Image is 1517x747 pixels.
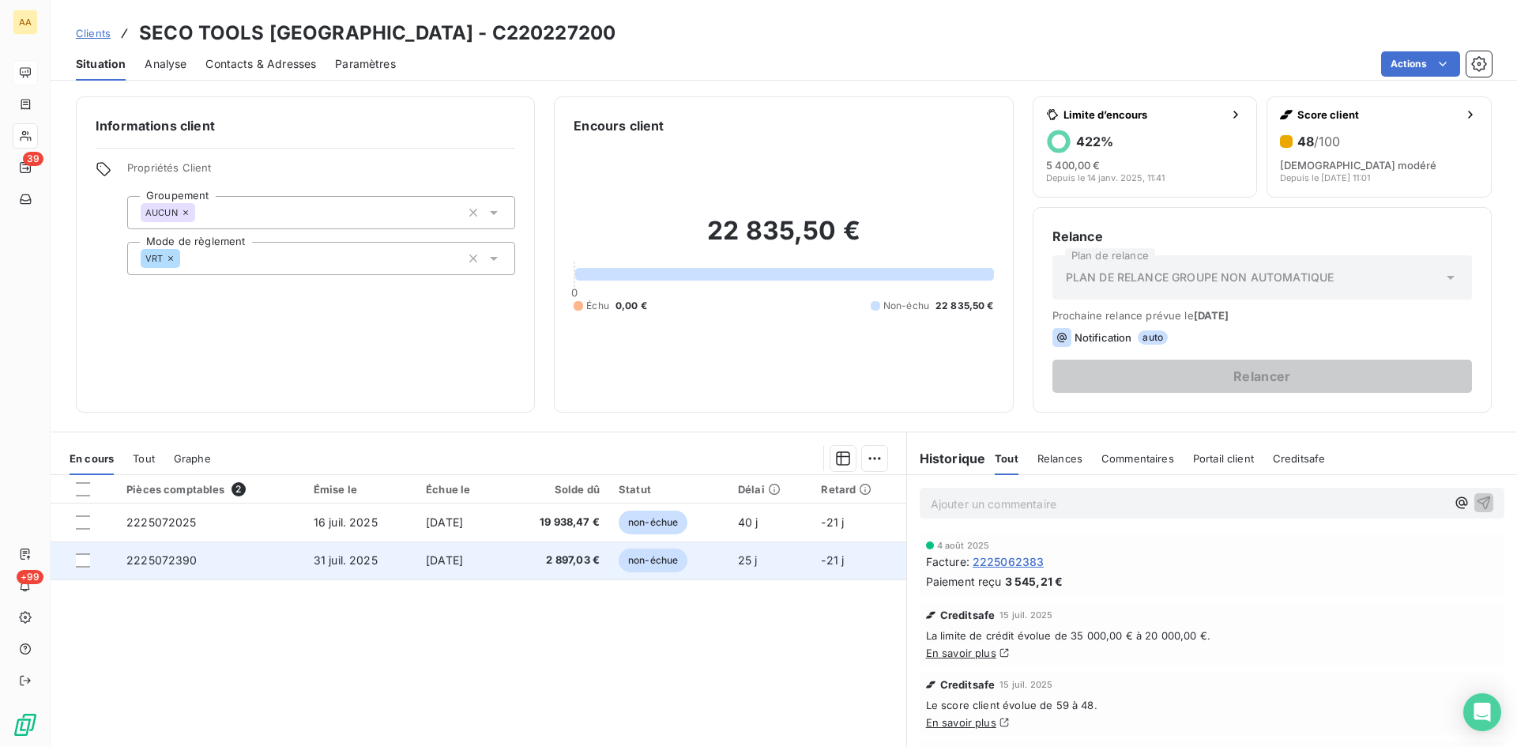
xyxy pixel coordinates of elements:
[426,553,463,567] span: [DATE]
[821,515,844,529] span: -21 j
[232,482,246,496] span: 2
[426,483,493,496] div: Échue le
[335,56,396,72] span: Paramètres
[512,553,600,568] span: 2 897,03 €
[13,9,38,35] div: AA
[1273,452,1326,465] span: Creditsafe
[1194,309,1229,322] span: [DATE]
[937,541,990,550] span: 4 août 2025
[935,299,994,313] span: 22 835,50 €
[1297,134,1340,149] h6: 48
[619,483,719,496] div: Statut
[883,299,929,313] span: Non-échu
[76,25,111,41] a: Clients
[926,553,969,570] span: Facture :
[314,483,407,496] div: Émise le
[1033,96,1258,198] button: Limite d’encours422%5 400,00 €Depuis le 14 janv. 2025, 11:41
[1052,227,1472,246] h6: Relance
[1075,331,1132,344] span: Notification
[145,208,178,217] span: AUCUN
[195,206,208,220] input: Ajouter une valeur
[1463,693,1501,731] div: Open Intercom Messenger
[145,56,186,72] span: Analyse
[1381,51,1460,77] button: Actions
[586,299,609,313] span: Échu
[126,515,197,529] span: 2225072025
[70,452,114,465] span: En cours
[926,629,1498,642] span: La limite de crédit évolue de 35 000,00 € à 20 000,00 €.
[145,254,163,263] span: VRT
[17,570,43,584] span: +99
[907,449,986,468] h6: Historique
[23,152,43,166] span: 39
[1280,159,1436,172] span: [DEMOGRAPHIC_DATA] modéré
[13,712,38,738] img: Logo LeanPay
[574,116,664,135] h6: Encours client
[1037,452,1082,465] span: Relances
[1297,108,1458,121] span: Score client
[314,515,378,529] span: 16 juil. 2025
[139,19,615,47] h3: SECO TOOLS [GEOGRAPHIC_DATA] - C220227200
[940,609,996,621] span: Creditsafe
[1314,134,1340,149] span: /100
[926,647,996,659] a: En savoir plus
[13,155,37,180] a: 39
[999,610,1052,620] span: 15 juil. 2025
[127,161,515,183] span: Propriétés Client
[738,483,802,496] div: Délai
[1101,452,1174,465] span: Commentaires
[615,299,647,313] span: 0,00 €
[76,56,126,72] span: Situation
[512,515,600,530] span: 19 938,47 €
[174,452,211,465] span: Graphe
[926,699,1498,711] span: Le score client évolue de 59 à 48.
[1005,573,1063,590] span: 3 545,21 €
[1046,159,1100,172] span: 5 400,00 €
[1052,309,1472,322] span: Prochaine relance prévue le
[1063,108,1224,121] span: Limite d’encours
[995,452,1018,465] span: Tout
[926,573,1002,590] span: Paiement reçu
[1267,96,1492,198] button: Score client48/100[DEMOGRAPHIC_DATA] modéréDepuis le [DATE] 11:01
[619,511,687,534] span: non-échue
[76,27,111,40] span: Clients
[738,553,758,567] span: 25 j
[180,251,193,266] input: Ajouter une valeur
[426,515,463,529] span: [DATE]
[1076,134,1113,149] h6: 422 %
[1280,173,1370,183] span: Depuis le [DATE] 11:01
[512,483,600,496] div: Solde dû
[96,116,515,135] h6: Informations client
[314,553,378,567] span: 31 juil. 2025
[1193,452,1254,465] span: Portail client
[821,483,896,496] div: Retard
[999,680,1052,689] span: 15 juil. 2025
[1138,330,1168,345] span: auto
[571,286,578,299] span: 0
[926,716,996,729] a: En savoir plus
[619,549,687,572] span: non-échue
[205,56,316,72] span: Contacts & Adresses
[126,553,198,567] span: 2225072390
[821,553,844,567] span: -21 j
[973,553,1045,570] span: 2225062383
[738,515,758,529] span: 40 j
[133,452,155,465] span: Tout
[1066,270,1334,285] span: PLAN DE RELANCE GROUPE NON AUTOMATIQUE
[574,215,993,262] h2: 22 835,50 €
[940,678,996,691] span: Creditsafe
[1052,360,1472,393] button: Relancer
[126,482,295,496] div: Pièces comptables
